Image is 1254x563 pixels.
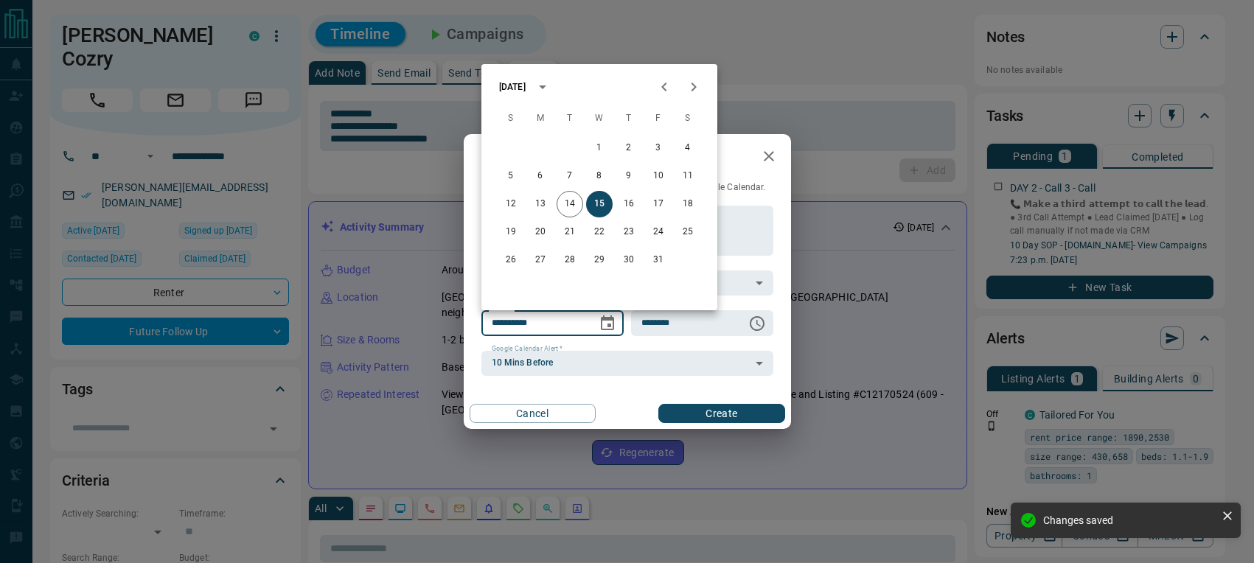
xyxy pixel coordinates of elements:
button: Next month [679,72,708,102]
span: Monday [527,104,554,133]
button: 3 [645,135,672,161]
button: 8 [586,163,613,189]
span: Wednesday [586,104,613,133]
span: Thursday [616,104,642,133]
button: 4 [675,135,701,161]
button: 15 [586,191,613,217]
button: 14 [557,191,583,217]
button: 2 [616,135,642,161]
button: Cancel [470,404,596,423]
span: Friday [645,104,672,133]
button: 22 [586,219,613,245]
button: 5 [498,163,524,189]
button: Choose date, selected date is Oct 15, 2025 [593,309,622,338]
div: 10 Mins Before [481,351,773,376]
button: 29 [586,247,613,273]
button: 27 [527,247,554,273]
div: [DATE] [499,80,526,94]
div: Changes saved [1043,514,1216,526]
button: 28 [557,247,583,273]
button: 11 [675,163,701,189]
button: 1 [586,135,613,161]
button: 26 [498,247,524,273]
button: 17 [645,191,672,217]
h2: New Task [464,134,562,181]
button: 20 [527,219,554,245]
button: 16 [616,191,642,217]
span: Saturday [675,104,701,133]
span: Tuesday [557,104,583,133]
button: 18 [675,191,701,217]
button: 31 [645,247,672,273]
button: 6 [527,163,554,189]
button: 13 [527,191,554,217]
button: 24 [645,219,672,245]
button: 25 [675,219,701,245]
button: 7 [557,163,583,189]
button: 19 [498,219,524,245]
button: Previous month [649,72,679,102]
span: Sunday [498,104,524,133]
button: 9 [616,163,642,189]
button: calendar view is open, switch to year view [530,74,555,99]
button: 12 [498,191,524,217]
button: Create [658,404,784,423]
button: 23 [616,219,642,245]
button: Choose time, selected time is 6:00 AM [742,309,772,338]
button: 10 [645,163,672,189]
button: 21 [557,219,583,245]
button: 30 [616,247,642,273]
label: Google Calendar Alert [492,344,562,354]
